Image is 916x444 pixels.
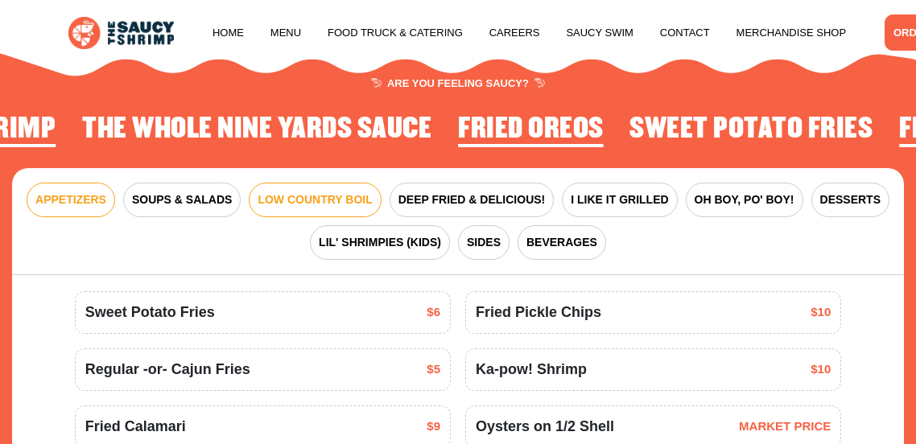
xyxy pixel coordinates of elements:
[82,113,431,149] li: 2 of 4
[476,416,614,438] span: Oysters on 1/2 Shell
[660,2,710,64] a: Contact
[739,417,831,436] span: MARKET PRICE
[132,191,232,208] span: SOUPS & SALADS
[458,225,510,260] button: SIDES
[390,183,555,217] button: DEEP FRIED & DELICIOUS!
[526,234,597,251] span: BEVERAGES
[398,191,546,208] span: DEEP FRIED & DELICIOUS!
[328,2,463,64] a: Food Truck & Catering
[566,2,633,64] a: Saucy Swim
[249,183,381,217] button: LOW COUNTRY BOIL
[427,303,440,322] span: $6
[820,191,881,208] span: DESSERTS
[467,234,501,251] span: SIDES
[518,225,606,260] button: BEVERAGES
[82,113,431,145] h2: The Whole Nine Yards Sauce
[811,303,831,322] span: $10
[811,360,831,379] span: $10
[427,360,440,379] span: $5
[458,113,604,145] h2: Fried Oreos
[737,2,847,64] a: Merchandise Shop
[476,302,601,323] span: Fried Pickle Chips
[427,417,440,436] span: $9
[35,191,106,208] span: APPETIZERS
[629,113,873,145] h2: Sweet Potato Fries
[212,2,244,64] a: Home
[123,183,241,217] button: SOUPS & SALADS
[27,183,115,217] button: APPETIZERS
[85,302,215,323] span: Sweet Potato Fries
[270,2,301,64] a: Menu
[310,225,450,260] button: LIL' SHRIMPIES (KIDS)
[686,183,803,217] button: OH BOY, PO' BOY!
[476,359,587,380] span: Ka-pow! Shrimp
[629,113,873,149] li: 4 of 4
[562,183,677,217] button: I LIKE IT GRILLED
[319,234,441,251] span: LIL' SHRIMPIES (KIDS)
[811,183,889,217] button: DESSERTS
[489,2,540,64] a: Careers
[458,113,604,149] li: 3 of 4
[695,191,794,208] span: OH BOY, PO' BOY!
[85,416,186,438] span: Fried Calamari
[571,191,668,208] span: I LIKE IT GRILLED
[85,359,250,380] span: Regular -or- Cajun Fries
[68,17,175,49] img: logo
[258,191,372,208] span: LOW COUNTRY BOIL
[371,78,545,88] span: ARE YOU FEELING SAUCY?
